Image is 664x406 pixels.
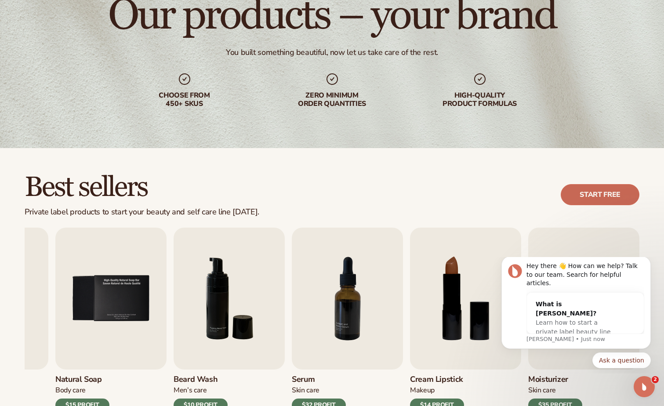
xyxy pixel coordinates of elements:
[226,47,438,58] div: You built something beautiful, now let us take care of the rest.
[55,386,109,395] div: Body Care
[25,173,259,202] h2: Best sellers
[634,376,655,397] iframe: Intercom live chat
[47,43,129,61] div: What is [PERSON_NAME]?
[561,184,639,205] a: Start free
[410,386,464,395] div: Makeup
[174,375,228,384] h3: Beard Wash
[652,376,659,383] span: 2
[25,207,259,217] div: Private label products to start your beauty and self care line [DATE].
[20,7,34,21] img: Profile image for Lee
[13,95,163,111] div: Quick reply options
[38,78,156,86] p: Message from Lee, sent Just now
[38,5,156,77] div: Message content
[292,386,346,395] div: Skin Care
[276,91,388,108] div: Zero minimum order quantities
[424,91,536,108] div: High-quality product formulas
[174,386,228,395] div: Men’s Care
[55,375,109,384] h3: Natural Soap
[47,62,123,87] span: Learn how to start a private label beauty line with [PERSON_NAME]
[292,375,346,384] h3: Serum
[410,375,464,384] h3: Cream Lipstick
[104,95,163,111] button: Quick reply: Ask a question
[528,375,582,384] h3: Moisturizer
[488,257,664,373] iframe: Intercom notifications message
[39,36,138,96] div: What is [PERSON_NAME]?Learn how to start a private label beauty line with [PERSON_NAME]
[128,91,241,108] div: Choose from 450+ Skus
[528,386,582,395] div: Skin Care
[38,5,156,31] div: Hey there 👋 How can we help? Talk to our team. Search for helpful articles.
